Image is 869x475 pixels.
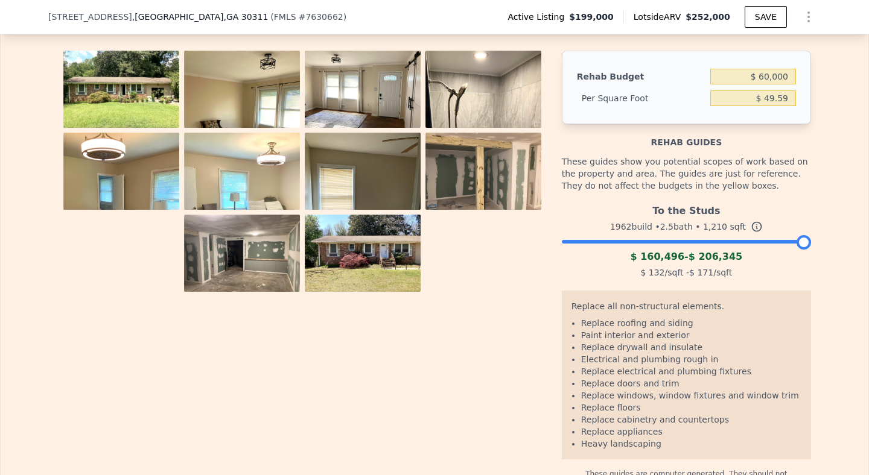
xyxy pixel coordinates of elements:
[223,12,268,22] span: , GA 30311
[425,133,541,219] img: Property Photo 8
[274,12,296,22] span: FMLS
[630,251,684,262] span: $ 160,496
[581,377,801,389] li: Replace doors and trim
[63,133,179,287] img: Property Photo 5
[305,51,421,137] img: Property Photo 3
[132,11,269,23] span: , [GEOGRAPHIC_DATA]
[562,218,811,235] div: 1962 build • 2.5 bath • sqft
[562,264,811,281] div: /sqft - /sqft
[569,11,614,23] span: $199,000
[689,268,713,277] span: $ 171
[184,215,300,301] img: Property Photo 9
[299,12,343,22] span: # 7630662
[562,124,811,148] div: Rehab guides
[48,11,132,23] span: [STREET_ADDRESS]
[581,401,801,414] li: Replace floors
[797,5,821,29] button: Show Options
[581,329,801,341] li: Paint interior and exterior
[581,426,801,438] li: Replace appliances
[270,11,346,23] div: ( )
[745,6,787,28] button: SAVE
[562,199,811,218] div: To the Studs
[581,414,801,426] li: Replace cabinetry and countertops
[581,317,801,329] li: Replace roofing and siding
[562,250,811,264] div: -
[581,389,801,401] li: Replace windows, window fixtures and window trim
[577,66,705,87] div: Rehab Budget
[686,12,730,22] span: $252,000
[63,51,179,137] img: Property Photo 1
[184,51,300,205] img: Property Photo 2
[689,251,743,262] span: $ 206,345
[634,11,686,23] span: Lotside ARV
[571,300,801,317] div: Replace all non-structural elements.
[425,51,541,205] img: Property Photo 4
[184,133,300,287] img: Property Photo 6
[640,268,664,277] span: $ 132
[581,341,801,353] li: Replace drywall and insulate
[581,353,801,365] li: Electrical and plumbing rough in
[562,148,811,199] div: These guides show you potential scopes of work based on the property and area. The guides are jus...
[581,365,801,377] li: Replace electrical and plumbing fixtures
[305,133,421,287] img: Property Photo 7
[508,11,569,23] span: Active Listing
[305,215,421,301] img: Property Photo 10
[581,438,801,450] li: Heavy landscaping
[703,222,727,231] span: 1,210
[577,87,705,109] div: Per Square Foot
